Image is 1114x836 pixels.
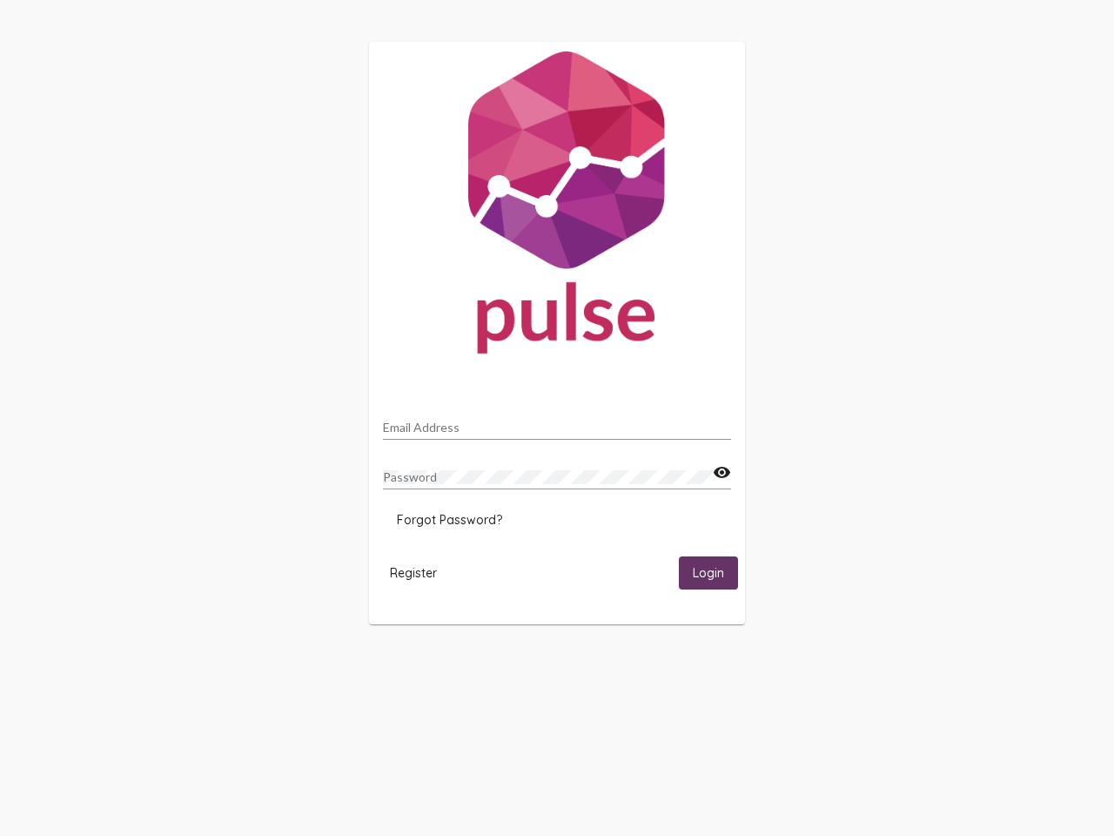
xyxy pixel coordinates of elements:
[679,556,738,589] button: Login
[397,512,502,528] span: Forgot Password?
[390,565,437,581] span: Register
[693,566,724,582] span: Login
[369,42,745,371] img: Pulse For Good Logo
[383,504,516,536] button: Forgot Password?
[376,556,451,589] button: Register
[713,462,731,483] mat-icon: visibility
